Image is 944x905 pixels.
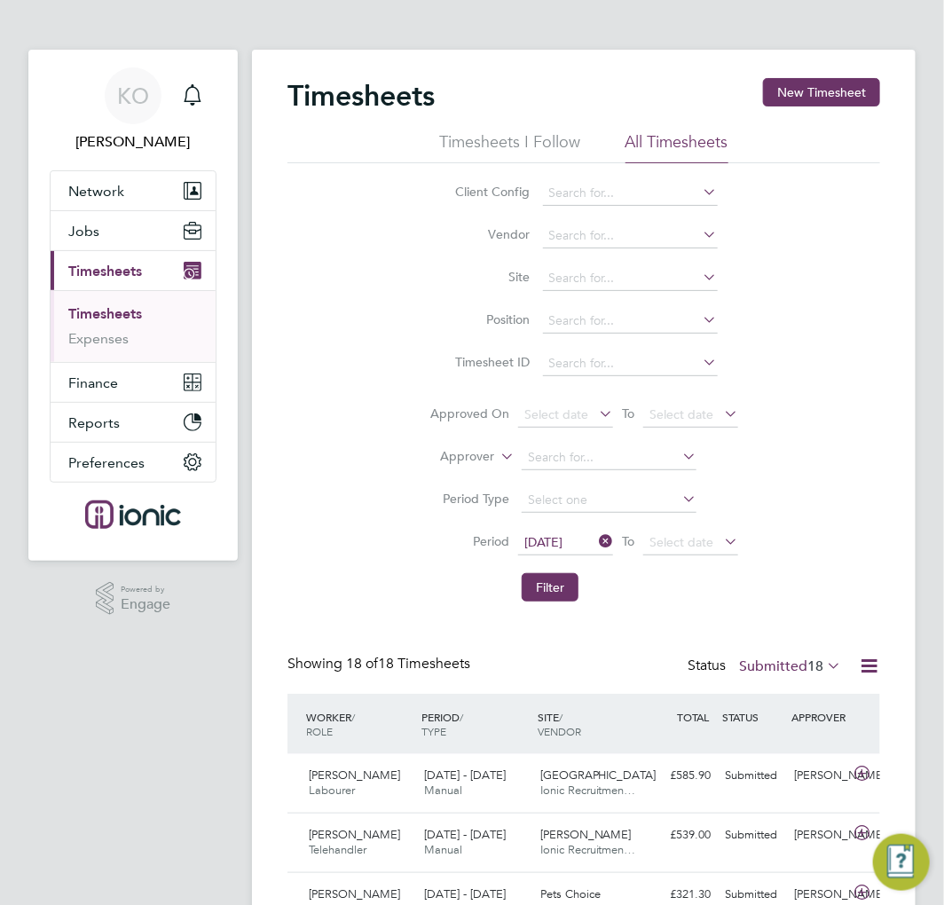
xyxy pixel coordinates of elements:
label: Timesheet ID [451,354,531,370]
button: Filter [522,573,578,602]
span: [DATE] - [DATE] [424,886,506,901]
input: Search for... [543,181,718,206]
label: Approver [414,448,494,466]
label: Position [451,311,531,327]
span: TOTAL [677,710,709,724]
input: Search for... [543,266,718,291]
span: Manual [424,842,462,857]
span: [PERSON_NAME] [309,767,400,783]
div: Timesheets [51,290,216,362]
span: 18 of [346,655,378,673]
div: SITE [533,701,649,747]
span: Labourer [309,783,355,798]
span: Preferences [68,454,145,471]
a: Powered byEngage [96,582,171,616]
span: 18 Timesheets [346,655,470,673]
input: Select one [522,488,696,513]
input: Search for... [543,351,718,376]
span: [DATE] - [DATE] [424,767,506,783]
button: Preferences [51,443,216,482]
span: [PERSON_NAME] [309,886,400,901]
button: Finance [51,363,216,402]
span: Engage [121,597,170,612]
span: [DATE] - [DATE] [424,827,506,842]
li: All Timesheets [625,131,728,163]
span: Ionic Recruitmen… [540,783,636,798]
div: Status [688,655,845,680]
span: / [351,710,355,724]
span: [PERSON_NAME] [309,827,400,842]
div: PERIOD [417,701,532,747]
div: £585.90 [649,761,718,791]
span: VENDOR [538,724,581,738]
span: 18 [807,657,823,675]
label: Site [451,269,531,285]
label: Vendor [451,226,531,242]
a: Expenses [68,330,129,347]
span: Jobs [68,223,99,240]
label: Approved On [429,405,509,421]
nav: Main navigation [28,50,238,561]
div: Submitted [718,761,787,791]
span: Reports [68,414,120,431]
label: Period [429,533,509,549]
a: KO[PERSON_NAME] [50,67,216,153]
span: ROLE [306,724,333,738]
span: Telehandler [309,842,366,857]
div: [PERSON_NAME] [788,821,857,850]
button: Engage Resource Center [873,834,930,891]
span: To [617,402,640,425]
span: KO [117,84,149,107]
span: Manual [424,783,462,798]
span: TYPE [421,724,446,738]
span: Pets Choice [540,886,601,901]
div: STATUS [718,701,787,733]
span: / [559,710,562,724]
span: Select date [524,406,588,422]
span: [DATE] [524,534,562,550]
a: Timesheets [68,305,142,322]
button: Jobs [51,211,216,250]
button: New Timesheet [763,78,880,106]
span: Ionic Recruitmen… [540,842,636,857]
input: Search for... [543,309,718,334]
div: £539.00 [649,821,718,850]
span: Finance [68,374,118,391]
div: APPROVER [788,701,857,733]
li: Timesheets I Follow [440,131,581,163]
span: Network [68,183,124,200]
a: Go to home page [50,500,216,529]
button: Network [51,171,216,210]
img: ionic-logo-retina.png [85,500,181,529]
button: Timesheets [51,251,216,290]
div: Showing [287,655,474,673]
label: Submitted [739,657,841,675]
div: [PERSON_NAME] [788,761,857,791]
div: Submitted [718,821,787,850]
span: Powered by [121,582,170,597]
label: Period Type [429,491,509,507]
span: / [460,710,463,724]
input: Search for... [522,445,696,470]
span: To [617,530,640,553]
label: Client Config [451,184,531,200]
span: Timesheets [68,263,142,279]
span: Select date [649,406,713,422]
h2: Timesheets [287,78,435,114]
span: Select date [649,534,713,550]
input: Search for... [543,224,718,248]
div: WORKER [302,701,417,747]
span: [GEOGRAPHIC_DATA] [540,767,657,783]
button: Reports [51,403,216,442]
span: [PERSON_NAME] [540,827,632,842]
span: Kirsty Owen [50,131,216,153]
